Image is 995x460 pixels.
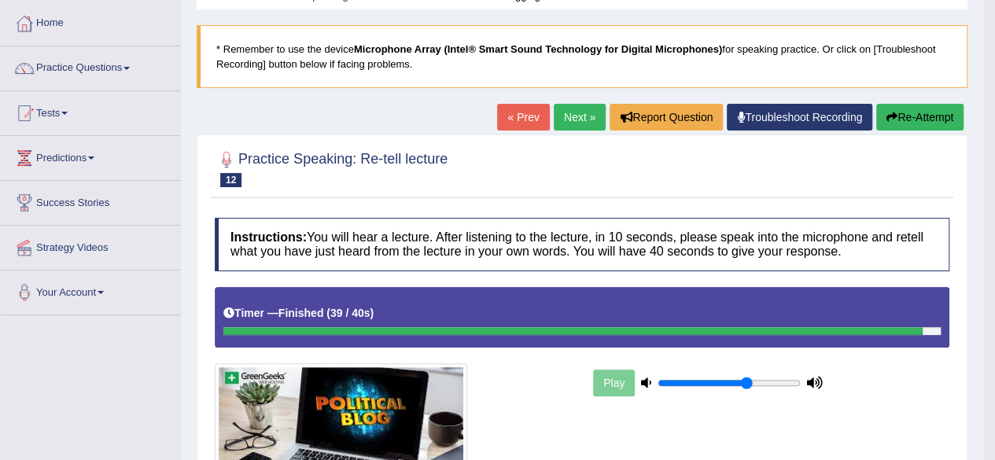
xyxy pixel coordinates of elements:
a: Tests [1,91,180,131]
span: 12 [220,173,241,187]
a: Your Account [1,270,180,310]
b: ) [370,307,374,319]
b: 39 / 40s [330,307,370,319]
h5: Timer — [223,307,374,319]
h2: Practice Speaking: Re-tell lecture [215,148,448,187]
button: Re-Attempt [876,104,964,131]
a: Home [1,2,180,41]
b: ( [326,307,330,319]
a: « Prev [497,104,549,131]
a: Predictions [1,136,180,175]
button: Report Question [610,104,723,131]
a: Practice Questions [1,46,180,86]
b: Microphone Array (Intel® Smart Sound Technology for Digital Microphones) [354,43,722,55]
blockquote: * Remember to use the device for speaking practice. Or click on [Troubleshoot Recording] button b... [197,25,967,88]
b: Finished [278,307,324,319]
a: Troubleshoot Recording [727,104,872,131]
a: Success Stories [1,181,180,220]
h4: You will hear a lecture. After listening to the lecture, in 10 seconds, please speak into the mic... [215,218,949,270]
b: Instructions: [230,230,307,244]
a: Next » [554,104,606,131]
a: Strategy Videos [1,226,180,265]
